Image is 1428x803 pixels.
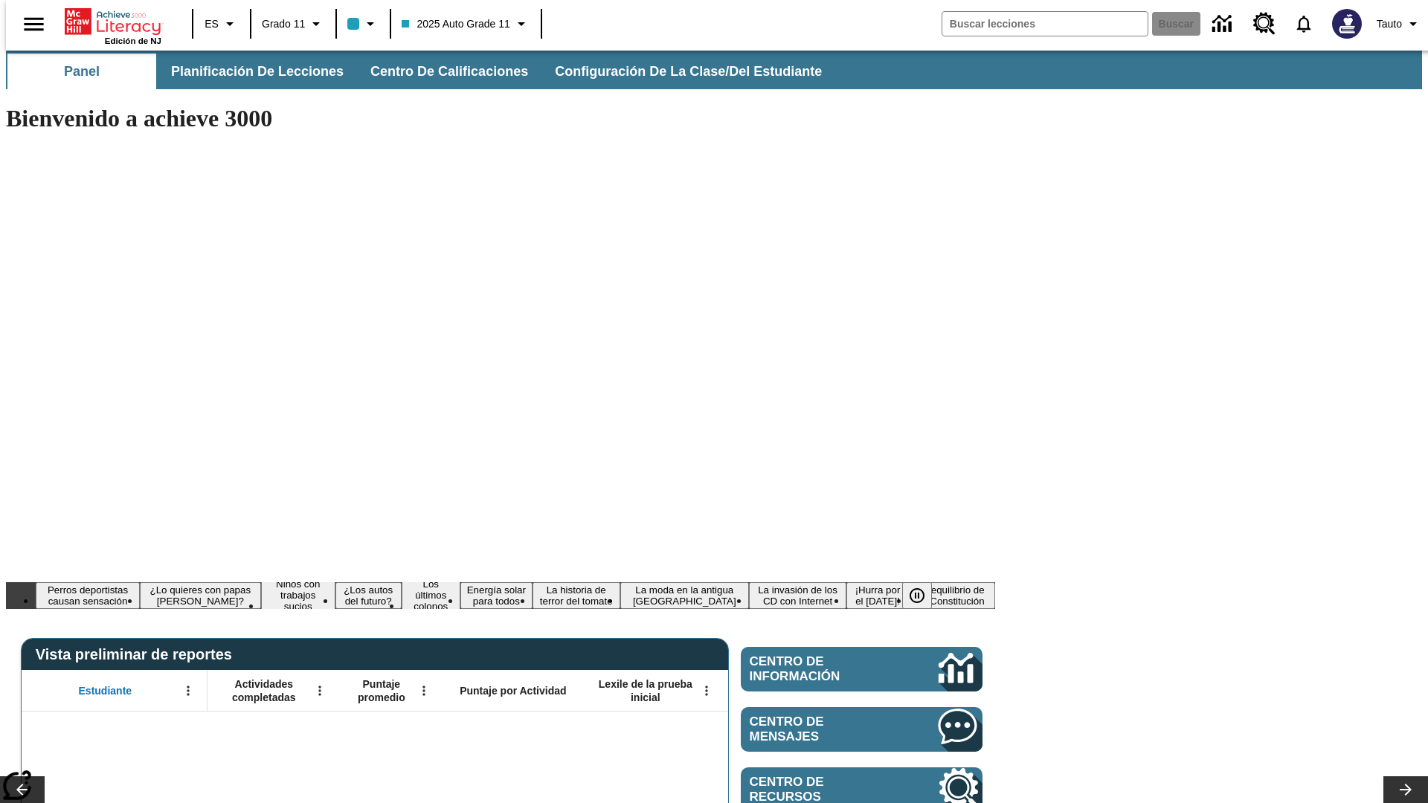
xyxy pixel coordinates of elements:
[341,10,385,37] button: El color de la clase es azul claro. Cambiar el color de la clase.
[1332,9,1362,39] img: Avatar
[1383,776,1428,803] button: Carrusel de lecciones, seguir
[6,54,835,89] div: Subbarra de navegación
[533,582,620,609] button: Diapositiva 7 La historia de terror del tomate
[140,582,261,609] button: Diapositiva 2 ¿Lo quieres con papas fritas?
[1323,4,1371,43] button: Escoja un nuevo avatar
[741,647,982,691] a: Centro de información
[262,16,305,32] span: Grado 11
[205,16,219,32] span: ES
[741,707,982,752] a: Centro de mensajes
[460,684,566,697] span: Puntaje por Actividad
[215,677,313,704] span: Actividades completadas
[65,5,161,45] div: Portada
[396,10,535,37] button: Clase: 2025 Auto Grade 11, Selecciona una clase
[198,10,245,37] button: Lenguaje: ES, Selecciona un idioma
[402,16,509,32] span: 2025 Auto Grade 11
[65,7,161,36] a: Portada
[902,582,947,609] div: Pausar
[370,63,528,80] span: Centro de calificaciones
[942,12,1148,36] input: Buscar campo
[36,646,239,663] span: Vista preliminar de reportes
[79,684,132,697] span: Estudiante
[1377,16,1402,32] span: Tauto
[335,582,402,609] button: Diapositiva 4 ¿Los autos del futuro?
[171,63,344,80] span: Planificación de lecciones
[261,576,335,614] button: Diapositiva 3 Niños con trabajos sucios
[36,582,140,609] button: Diapositiva 1 Perros deportistas causan sensación
[543,54,834,89] button: Configuración de la clase/del estudiante
[750,715,894,744] span: Centro de mensajes
[902,582,932,609] button: Pausar
[1371,10,1428,37] button: Perfil/Configuración
[909,582,995,609] button: Diapositiva 11 El equilibrio de la Constitución
[555,63,822,80] span: Configuración de la clase/del estudiante
[1284,4,1323,43] a: Notificaciones
[402,576,460,614] button: Diapositiva 5 Los últimos colonos
[6,105,995,132] h1: Bienvenido a achieve 3000
[309,680,331,702] button: Abrir menú
[591,677,700,704] span: Lexile de la prueba inicial
[7,54,156,89] button: Panel
[256,10,331,37] button: Grado: Grado 11, Elige un grado
[64,63,100,80] span: Panel
[177,680,199,702] button: Abrir menú
[6,51,1422,89] div: Subbarra de navegación
[159,54,356,89] button: Planificación de lecciones
[695,680,718,702] button: Abrir menú
[346,677,417,704] span: Puntaje promedio
[1203,4,1244,45] a: Centro de información
[460,582,533,609] button: Diapositiva 6 Energía solar para todos
[1244,4,1284,44] a: Centro de recursos, Se abrirá en una pestaña nueva.
[12,2,56,46] button: Abrir el menú lateral
[750,654,889,684] span: Centro de información
[105,36,161,45] span: Edición de NJ
[413,680,435,702] button: Abrir menú
[620,582,749,609] button: Diapositiva 8 La moda en la antigua Roma
[358,54,540,89] button: Centro de calificaciones
[749,582,846,609] button: Diapositiva 9 La invasión de los CD con Internet
[846,582,909,609] button: Diapositiva 10 ¡Hurra por el Día de la Constitución!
